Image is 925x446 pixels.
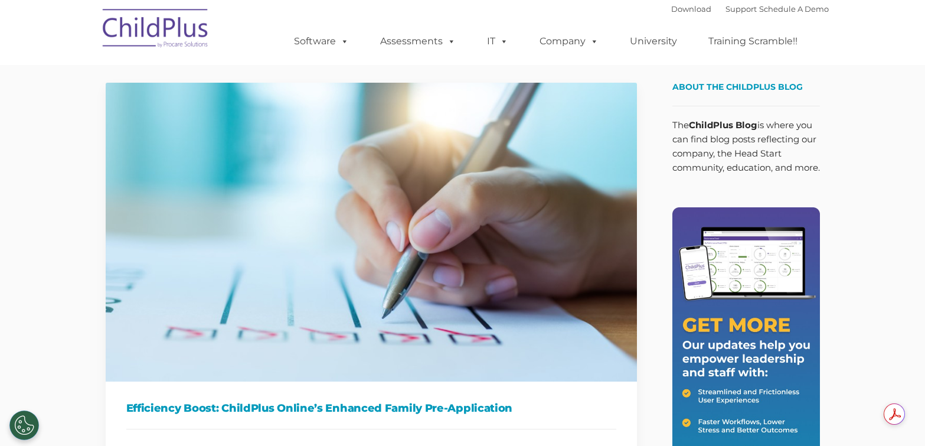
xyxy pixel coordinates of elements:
a: Assessments [368,30,468,53]
a: University [618,30,689,53]
a: Company [528,30,610,53]
button: Cookies Settings [9,411,39,440]
a: Download [671,4,711,14]
img: ChildPlus by Procare Solutions [97,1,215,60]
a: Training Scramble!! [697,30,809,53]
a: Schedule A Demo [759,4,829,14]
p: The is where you can find blog posts reflecting our company, the Head Start community, education,... [672,118,820,175]
a: Software [282,30,361,53]
strong: ChildPlus Blog [689,119,757,131]
a: Support [725,4,757,14]
img: Efficiency Boost: ChildPlus Online's Enhanced Family Pre-Application Process - Streamlining Appli... [106,83,637,382]
font: | [671,4,829,14]
a: IT [475,30,520,53]
h1: Efficiency Boost: ChildPlus Online’s Enhanced Family Pre-Application [126,399,616,417]
span: About the ChildPlus Blog [672,82,803,92]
